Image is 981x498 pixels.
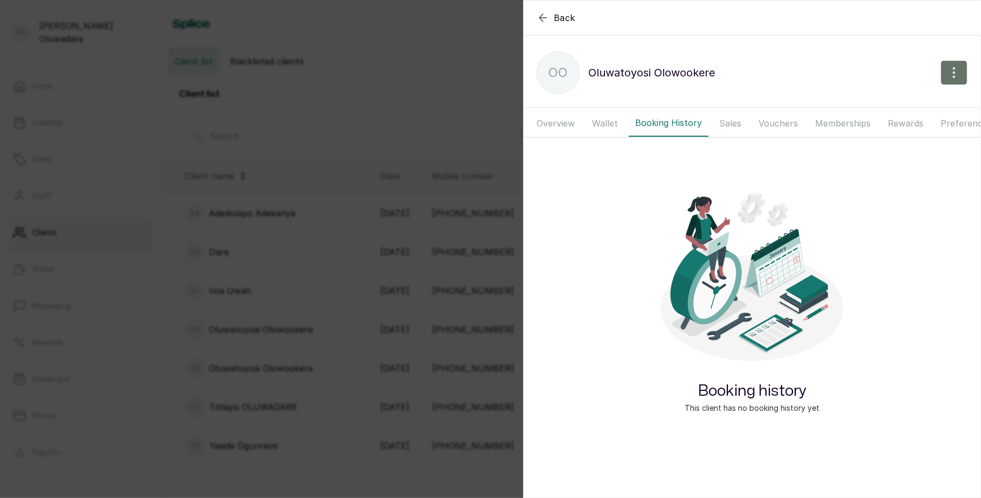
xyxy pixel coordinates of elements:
[586,110,624,137] button: Wallet
[698,381,806,402] h2: Booking history
[685,402,819,413] p: This client has no booking history yet
[752,110,804,137] button: Vouchers
[548,63,568,82] p: OO
[530,110,581,137] button: Overview
[588,64,715,81] p: Oluwatoyosi Olowookere
[881,110,930,137] button: Rewards
[537,11,575,24] button: Back
[554,11,575,24] span: Back
[713,110,748,137] button: Sales
[809,110,877,137] button: Memberships
[629,110,708,137] button: Booking History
